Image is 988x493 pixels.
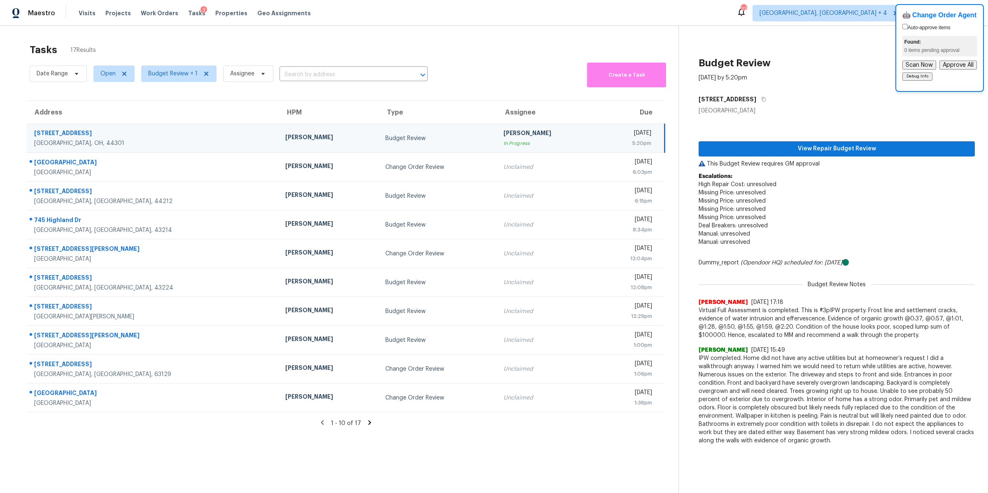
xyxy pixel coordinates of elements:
span: Manual: unresolved [699,239,750,245]
span: Budget Review + 1 [148,70,198,78]
label: Auto-approve items [902,25,951,30]
div: [PERSON_NAME] [285,162,372,172]
div: 1:06pm [604,370,652,378]
div: Budget Review [385,336,490,344]
span: [DATE] 17:18 [751,299,783,305]
span: 1 - 10 of 17 [331,421,361,426]
div: [STREET_ADDRESS] [34,302,272,313]
button: Create a Task [587,63,666,87]
span: Virtual Full Assessment is completed. This is #3pIPW property. Frost line and settlement cracks, ... [699,306,975,339]
div: 8:34pm [604,226,652,234]
div: Unclaimed [503,365,590,373]
div: [DATE] [604,187,652,197]
div: Change Order Review [385,163,490,171]
div: [DATE] [604,129,651,139]
i: (Opendoor HQ) [741,260,782,266]
input: Auto-approve items [902,24,908,29]
div: [GEOGRAPHIC_DATA] [34,389,272,399]
div: 1:36pm [604,399,652,407]
div: [GEOGRAPHIC_DATA] [699,107,975,115]
div: [GEOGRAPHIC_DATA], [GEOGRAPHIC_DATA], 43224 [34,284,272,292]
div: Unclaimed [503,192,590,200]
div: [PERSON_NAME] [285,393,372,403]
span: Geo Assignments [257,9,311,17]
div: [DATE] [604,215,652,226]
th: Type [379,101,497,124]
button: Approve All [939,61,977,70]
div: [DATE] by 5:20pm [699,74,747,82]
h5: [STREET_ADDRESS] [699,95,756,103]
div: [DATE] [604,158,652,168]
div: [GEOGRAPHIC_DATA], [GEOGRAPHIC_DATA], 43214 [34,226,272,234]
div: [DATE] [604,388,652,399]
div: 27 [741,5,746,13]
div: [GEOGRAPHIC_DATA] [34,341,272,350]
span: Missing Price: unresolved [699,215,766,220]
th: Assignee [497,101,597,124]
span: Open [100,70,116,78]
div: [PERSON_NAME] [285,277,372,287]
div: [PERSON_NAME] [285,306,372,316]
th: Address [26,101,279,124]
span: Date Range [37,70,68,78]
div: [DATE] [604,360,652,370]
span: 17 Results [70,46,96,54]
div: [DATE] [604,273,652,283]
div: [STREET_ADDRESS] [34,273,272,284]
span: High Repair Cost: unresolved [699,182,776,187]
div: Budget Review [385,221,490,229]
span: [DATE] 15:49 [751,347,785,353]
div: In Progress [503,139,590,147]
div: 3 [200,6,207,14]
th: Due [597,101,664,124]
i: scheduled for: [DATE] [784,260,842,266]
div: Unclaimed [503,278,590,287]
span: Assignee [230,70,254,78]
span: Visits [79,9,96,17]
div: 1:00pm [604,341,652,349]
div: [STREET_ADDRESS] [34,360,272,370]
div: [GEOGRAPHIC_DATA], OH, 44301 [34,139,272,147]
span: IPW completed. Home did not have any active utilities but at homeowner’s request I did a walkthro... [699,354,975,445]
div: 12:29pm [604,312,652,320]
button: Open [417,69,429,81]
div: [DATE] [604,331,652,341]
div: [GEOGRAPHIC_DATA] [34,255,272,263]
div: [DATE] [604,302,652,312]
input: Search by address [280,68,405,81]
div: Unclaimed [503,163,590,171]
span: [GEOGRAPHIC_DATA], [GEOGRAPHIC_DATA] + 4 [760,9,887,17]
div: Unclaimed [503,250,590,258]
div: Unclaimed [503,394,590,402]
h2: Tasks [30,46,57,54]
div: [GEOGRAPHIC_DATA][PERSON_NAME] [34,313,272,321]
div: Unclaimed [503,221,590,229]
span: View Repair Budget Review [705,144,968,154]
div: Budget Review [385,278,490,287]
button: View Repair Budget Review [699,141,975,157]
div: Unclaimed [503,336,590,344]
div: Budget Review [385,192,490,200]
button: Scan Now [902,61,936,70]
div: [GEOGRAPHIC_DATA] [34,399,272,407]
div: [PERSON_NAME] [285,220,372,230]
span: 0 items pending approval [904,47,960,53]
div: [GEOGRAPHIC_DATA], [GEOGRAPHIC_DATA], 44212 [34,197,272,206]
span: Budget Review Notes [803,280,871,289]
div: [PERSON_NAME] [285,335,372,345]
div: [STREET_ADDRESS] [34,187,272,197]
div: Change Order Review [385,394,490,402]
div: [GEOGRAPHIC_DATA] [34,158,272,168]
div: Change Order Review [385,365,490,373]
h4: 🤖 Change Order Agent [902,11,977,19]
div: [STREET_ADDRESS] [34,129,272,139]
span: Missing Price: unresolved [699,206,766,212]
div: 5:20pm [604,139,651,147]
th: HPM [279,101,379,124]
span: Tasks [188,10,205,16]
div: 6:03pm [604,168,652,176]
div: Change Order Review [385,250,490,258]
div: [GEOGRAPHIC_DATA] [34,168,272,177]
strong: Found: [904,39,921,45]
p: This Budget Review requires GM approval [699,160,975,168]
